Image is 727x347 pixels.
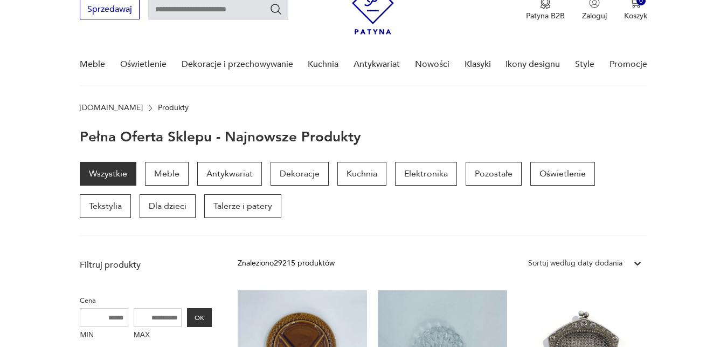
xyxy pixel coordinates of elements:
a: Dekoracje i przechowywanie [182,44,293,85]
a: Meble [80,44,105,85]
h1: Pełna oferta sklepu - najnowsze produkty [80,130,361,145]
a: [DOMAIN_NAME] [80,104,143,112]
a: Dla dzieci [140,194,196,218]
div: Znaleziono 29215 produktów [238,257,335,269]
p: Patyna B2B [526,11,565,21]
a: Antykwariat [197,162,262,186]
p: Produkty [158,104,189,112]
a: Kuchnia [308,44,338,85]
a: Nowości [415,44,449,85]
a: Pozostałe [466,162,522,186]
a: Oświetlenie [120,44,167,85]
a: Oświetlenie [530,162,595,186]
div: Sortuj według daty dodania [528,257,622,269]
p: Zaloguj [582,11,607,21]
button: OK [187,308,212,327]
a: Antykwariat [354,44,400,85]
a: Talerze i patery [204,194,281,218]
a: Sprzedawaj [80,6,140,14]
a: Kuchnia [337,162,386,186]
a: Ikony designu [506,44,560,85]
label: MAX [134,327,182,344]
a: Style [575,44,594,85]
p: Cena [80,295,212,307]
label: MIN [80,327,128,344]
a: Meble [145,162,189,186]
p: Filtruj produkty [80,259,212,271]
a: Promocje [610,44,647,85]
a: Dekoracje [271,162,329,186]
a: Elektronika [395,162,457,186]
p: Koszyk [624,11,647,21]
a: Tekstylia [80,194,131,218]
a: Wszystkie [80,162,136,186]
a: Klasyki [465,44,491,85]
button: Szukaj [269,3,282,16]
